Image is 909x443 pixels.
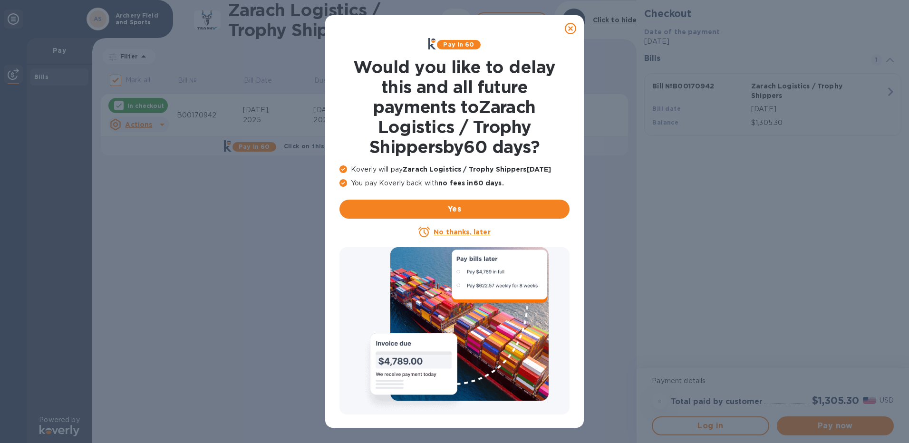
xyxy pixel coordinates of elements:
h1: Would you like to delay this and all future payments to Zarach Logistics / Trophy Shippers by 60 ... [339,57,570,157]
button: Yes [339,200,570,219]
b: Pay in 60 [443,41,474,48]
u: No thanks, later [434,228,490,236]
p: Koverly will pay [339,164,570,174]
p: You pay Koverly back with [339,178,570,188]
span: Yes [347,203,562,215]
b: Zarach Logistics / Trophy Shippers [DATE] [403,165,551,173]
b: no fees in 60 days . [438,179,503,187]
